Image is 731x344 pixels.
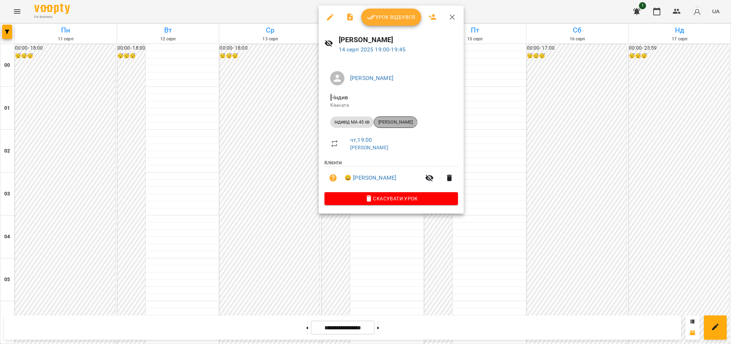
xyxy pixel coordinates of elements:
h6: [PERSON_NAME] [339,34,458,45]
span: - Індив [330,94,349,101]
a: [PERSON_NAME] [350,75,393,81]
button: Візит ще не сплачено. Додати оплату? [324,169,342,186]
ul: Клієнти [324,159,458,192]
span: індивід МА 45 хв [330,119,374,125]
div: [PERSON_NAME] [374,116,417,128]
span: [PERSON_NAME] [374,119,417,125]
button: Урок відбувся [361,9,421,26]
button: Скасувати Урок [324,192,458,205]
a: 14 серп 2025 19:00-19:45 [339,46,406,53]
span: Урок відбувся [367,13,415,21]
a: [PERSON_NAME] [350,145,388,150]
a: 😀 [PERSON_NAME] [344,174,396,182]
span: Скасувати Урок [330,194,452,203]
a: чт , 19:00 [350,136,372,143]
p: Кімната [330,102,452,109]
